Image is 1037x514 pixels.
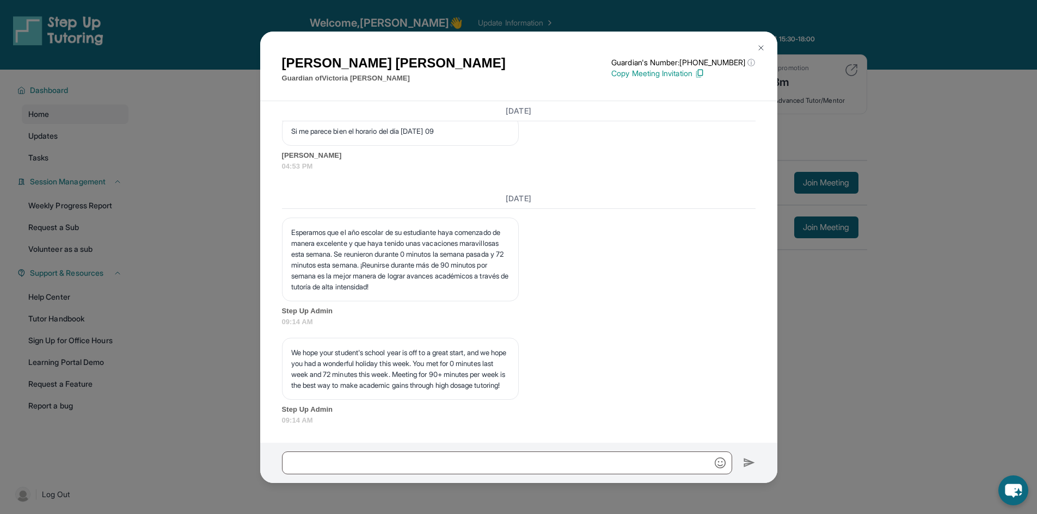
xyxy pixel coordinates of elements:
p: Guardian's Number: [PHONE_NUMBER] [611,57,755,68]
h3: [DATE] [282,193,756,204]
span: Step Up Admin [282,306,756,317]
img: Close Icon [757,44,765,52]
span: ⓘ [747,57,755,68]
p: Si me parece bien el horario del día [DATE] 09 [291,126,510,137]
h3: [DATE] [282,106,756,116]
span: 09:14 AM [282,415,756,426]
img: Copy Icon [695,69,704,78]
p: Guardian of Victoria [PERSON_NAME] [282,73,506,84]
p: Esperamos que el año escolar de su estudiante haya comenzado de manera excelente y que haya tenid... [291,227,510,292]
button: chat-button [998,475,1028,505]
img: Emoji [715,457,726,468]
p: Copy Meeting Invitation [611,68,755,79]
span: 09:14 AM [282,317,756,327]
span: Step Up Admin [282,404,756,415]
span: 04:53 PM [282,161,756,172]
h1: [PERSON_NAME] [PERSON_NAME] [282,53,506,73]
span: [PERSON_NAME] [282,150,756,161]
p: We hope your student's school year is off to a great start, and we hope you had a wonderful holid... [291,347,510,391]
img: Send icon [743,456,756,469]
